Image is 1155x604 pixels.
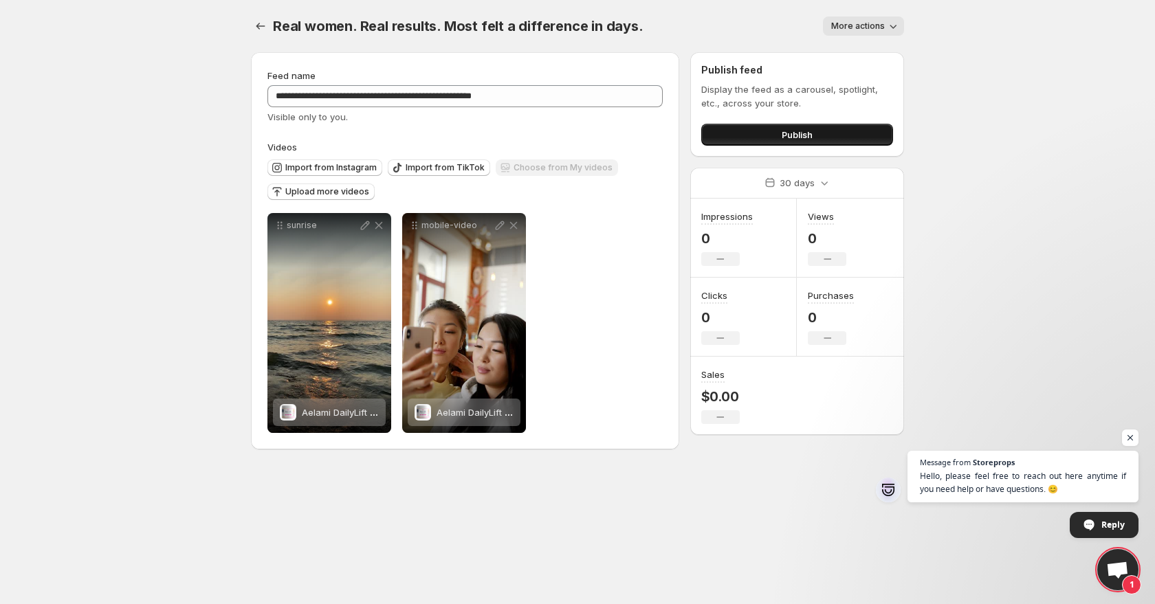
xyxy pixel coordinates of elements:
img: Aelami DailyLift Creatine Complex [280,404,296,421]
button: Import from TikTok [388,159,490,176]
span: Import from TikTok [406,162,485,173]
span: More actions [831,21,885,32]
p: sunrise [287,220,358,231]
span: Message from [920,458,971,466]
h3: Impressions [701,210,753,223]
p: 0 [808,230,846,247]
span: Videos [267,142,297,153]
h3: Sales [701,368,725,381]
p: 30 days [780,176,815,190]
button: Publish [701,124,893,146]
span: Import from Instagram [285,162,377,173]
p: 0 [701,309,740,326]
h3: Purchases [808,289,854,302]
button: Settings [251,16,270,36]
button: More actions [823,16,904,36]
a: Open chat [1097,549,1138,590]
span: Storeprops [973,458,1015,466]
span: Real women. Real results. Most felt a difference in days. [273,18,643,34]
h3: Views [808,210,834,223]
h2: Publish feed [701,63,893,77]
span: Feed name [267,70,316,81]
img: Aelami DailyLift Creatine Complex [415,404,431,421]
p: 0 [808,309,854,326]
span: 1 [1122,575,1141,594]
h3: Clicks [701,289,727,302]
div: sunriseAelami DailyLift Creatine ComplexAelami DailyLift Creatine Complex [267,213,391,433]
span: Aelami DailyLift Creatine Complex [302,407,448,418]
span: Visible only to you. [267,111,348,122]
p: $0.00 [701,388,740,405]
button: Upload more videos [267,183,375,200]
span: Aelami DailyLift Creatine Complex [437,407,582,418]
p: Display the feed as a carousel, spotlight, etc., across your store. [701,82,893,110]
p: mobile-video [421,220,493,231]
button: Import from Instagram [267,159,382,176]
span: Publish [782,128,813,142]
div: mobile-videoAelami DailyLift Creatine ComplexAelami DailyLift Creatine Complex [402,213,526,433]
p: 0 [701,230,753,247]
span: Upload more videos [285,186,369,197]
span: Reply [1101,513,1125,537]
span: Hello, please feel free to reach out here anytime if you need help or have questions. 😊 [920,469,1126,495]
